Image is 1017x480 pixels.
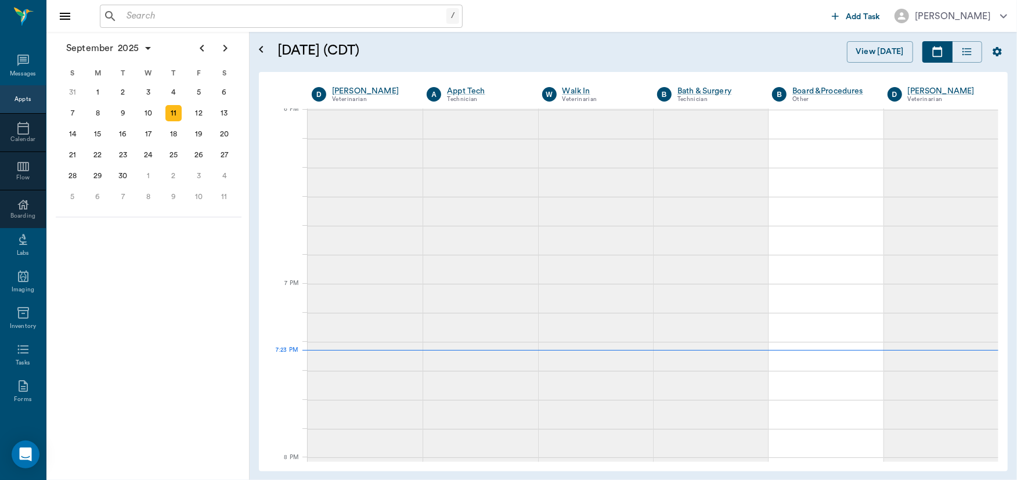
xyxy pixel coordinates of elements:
div: Wednesday, September 24, 2025 [140,147,157,163]
div: Veterinarian [908,95,985,104]
div: Friday, October 3, 2025 [191,168,207,184]
div: Veterinarian [332,95,409,104]
div: Thursday, September 4, 2025 [165,84,182,100]
div: B [657,87,672,102]
div: Sunday, August 31, 2025 [64,84,81,100]
h5: [DATE] (CDT) [277,41,582,60]
div: Saturday, September 13, 2025 [216,105,232,121]
span: September [64,40,116,56]
div: Other [792,95,870,104]
button: Next page [214,37,237,60]
div: T [161,64,186,82]
button: September2025 [60,37,158,60]
div: Wednesday, September 17, 2025 [140,126,157,142]
div: Thursday, October 2, 2025 [165,168,182,184]
div: D [312,87,326,102]
div: Sunday, September 28, 2025 [64,168,81,184]
div: [PERSON_NAME] [915,9,991,23]
div: Friday, September 26, 2025 [191,147,207,163]
input: Search [122,8,446,24]
div: D [888,87,902,102]
div: Sunday, September 7, 2025 [64,105,81,121]
div: Saturday, September 27, 2025 [216,147,232,163]
div: Saturday, September 20, 2025 [216,126,232,142]
div: Wednesday, September 3, 2025 [140,84,157,100]
div: Thursday, September 18, 2025 [165,126,182,142]
div: Wednesday, October 1, 2025 [140,168,157,184]
div: Wednesday, October 8, 2025 [140,189,157,205]
div: Saturday, October 4, 2025 [216,168,232,184]
div: S [60,64,85,82]
div: Tuesday, September 9, 2025 [115,105,131,121]
div: W [542,87,557,102]
div: B [772,87,787,102]
button: Close drawer [53,5,77,28]
div: M [85,64,111,82]
div: Open Intercom Messenger [12,441,39,468]
div: 8 PM [268,452,298,463]
div: Tuesday, October 7, 2025 [115,189,131,205]
div: Messages [10,70,37,78]
div: Monday, September 29, 2025 [89,168,106,184]
div: A [427,87,441,102]
a: Bath & Surgery [677,85,755,97]
div: 7 PM [268,277,298,306]
div: Technician [447,95,524,104]
div: Thursday, September 25, 2025 [165,147,182,163]
div: Monday, September 22, 2025 [89,147,106,163]
a: Appt Tech [447,85,524,97]
a: Board &Procedures [792,85,870,97]
div: Technician [677,95,755,104]
div: Appts [15,95,31,104]
div: Friday, September 19, 2025 [191,126,207,142]
div: Tuesday, September 16, 2025 [115,126,131,142]
div: Today, Thursday, September 11, 2025 [165,105,182,121]
div: Monday, October 6, 2025 [89,189,106,205]
button: Previous page [190,37,214,60]
div: Tasks [16,359,30,367]
div: Wednesday, September 10, 2025 [140,105,157,121]
div: Sunday, October 5, 2025 [64,189,81,205]
div: T [110,64,136,82]
div: Imaging [12,286,34,294]
div: F [186,64,212,82]
div: Thursday, October 9, 2025 [165,189,182,205]
button: Add Task [827,5,885,27]
span: 2025 [116,40,141,56]
div: Saturday, September 6, 2025 [216,84,232,100]
div: Monday, September 15, 2025 [89,126,106,142]
div: W [136,64,161,82]
div: Inventory [10,322,36,331]
div: Veterinarian [562,95,640,104]
div: Monday, September 1, 2025 [89,84,106,100]
div: Sunday, September 14, 2025 [64,126,81,142]
div: Forms [14,395,31,404]
div: Friday, October 10, 2025 [191,189,207,205]
div: Tuesday, September 2, 2025 [115,84,131,100]
button: Open calendar [254,27,268,72]
div: Tuesday, September 23, 2025 [115,147,131,163]
button: View [DATE] [847,41,913,63]
a: [PERSON_NAME] [908,85,985,97]
div: Saturday, October 11, 2025 [216,189,232,205]
div: Sunday, September 21, 2025 [64,147,81,163]
a: Walk In [562,85,640,97]
div: S [211,64,237,82]
div: Friday, September 5, 2025 [191,84,207,100]
div: Labs [17,249,29,258]
a: [PERSON_NAME] [332,85,409,97]
button: [PERSON_NAME] [885,5,1016,27]
div: 6 PM [268,103,298,132]
div: Friday, September 12, 2025 [191,105,207,121]
div: Tuesday, September 30, 2025 [115,168,131,184]
div: Monday, September 8, 2025 [89,105,106,121]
